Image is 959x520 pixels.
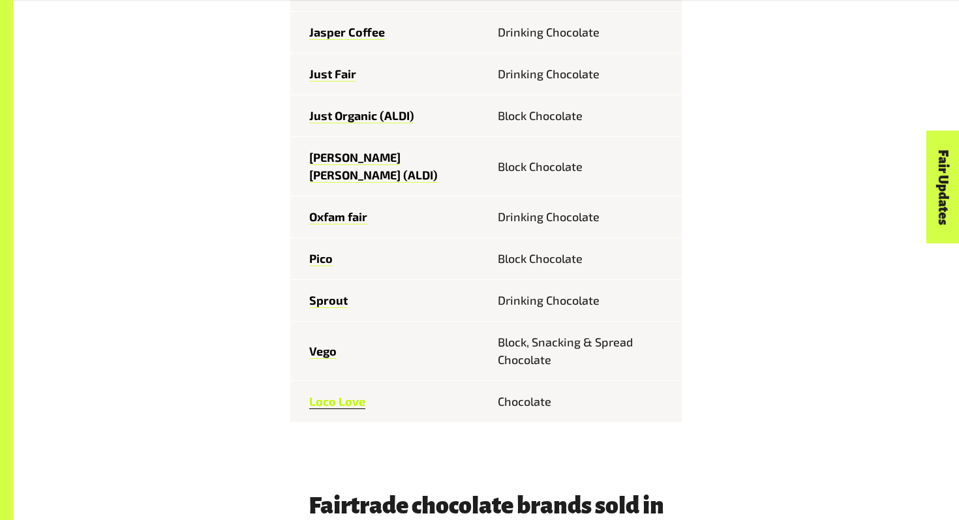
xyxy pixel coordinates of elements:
[486,12,682,54] td: Drinking Chocolate
[486,238,682,280] td: Block Chocolate
[486,381,682,423] td: Chocolate
[486,280,682,322] td: Drinking Chocolate
[309,67,356,82] a: Just Fair
[309,209,367,224] a: Oxfam fair
[486,54,682,95] td: Drinking Chocolate
[309,251,333,266] a: Pico
[309,108,414,123] a: Just Organic (ALDI)
[486,95,682,137] td: Block Chocolate
[486,137,682,196] td: Block Chocolate
[309,344,337,359] a: Vego
[486,322,682,381] td: Block, Snacking & Spread Chocolate
[309,293,348,308] a: Sprout
[309,25,385,40] a: Jasper Coffee
[486,196,682,238] td: Drinking Chocolate
[309,394,365,409] a: Loco Love
[309,150,438,183] a: [PERSON_NAME] [PERSON_NAME] (ALDI)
